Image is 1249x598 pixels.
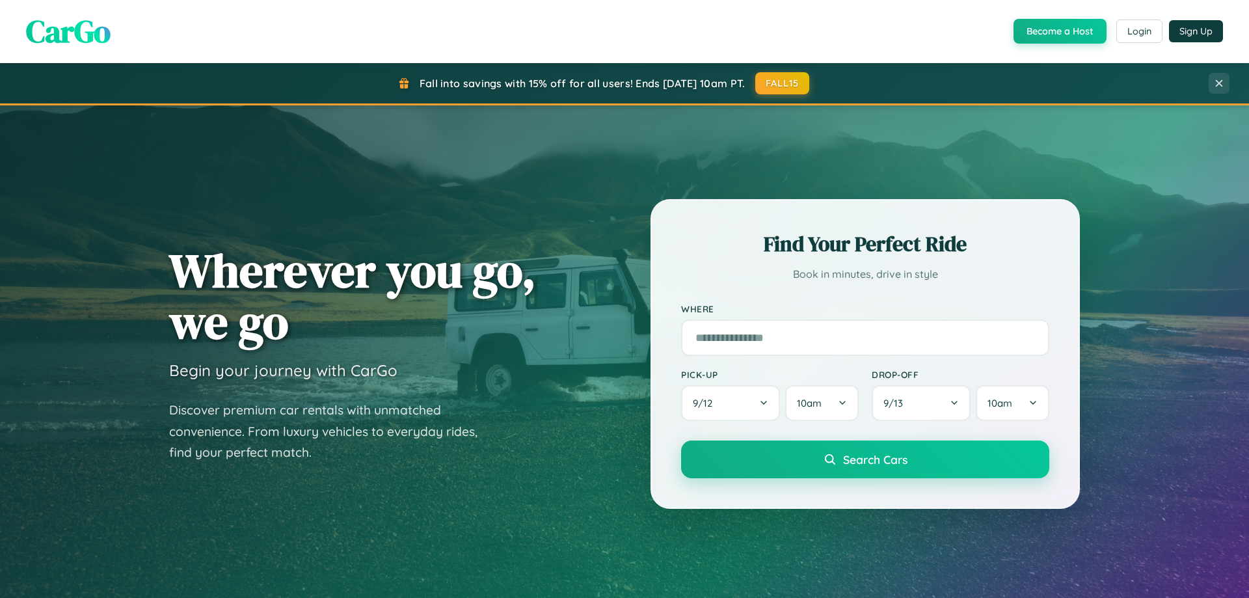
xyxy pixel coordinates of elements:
[169,400,494,463] p: Discover premium car rentals with unmatched convenience. From luxury vehicles to everyday rides, ...
[681,265,1049,284] p: Book in minutes, drive in style
[755,72,810,94] button: FALL15
[1116,20,1162,43] button: Login
[681,230,1049,258] h2: Find Your Perfect Ride
[872,369,1049,380] label: Drop-off
[681,385,780,421] button: 9/12
[987,397,1012,409] span: 10am
[1169,20,1223,42] button: Sign Up
[693,397,719,409] span: 9 / 12
[169,245,536,347] h1: Wherever you go, we go
[843,452,907,467] span: Search Cars
[26,10,111,53] span: CarGo
[420,77,745,90] span: Fall into savings with 15% off for all users! Ends [DATE] 10am PT.
[785,385,859,421] button: 10am
[1014,19,1107,44] button: Become a Host
[872,385,971,421] button: 9/13
[976,385,1049,421] button: 10am
[681,441,1049,478] button: Search Cars
[169,360,397,380] h3: Begin your journey with CarGo
[883,397,909,409] span: 9 / 13
[681,303,1049,314] label: Where
[681,369,859,380] label: Pick-up
[797,397,822,409] span: 10am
